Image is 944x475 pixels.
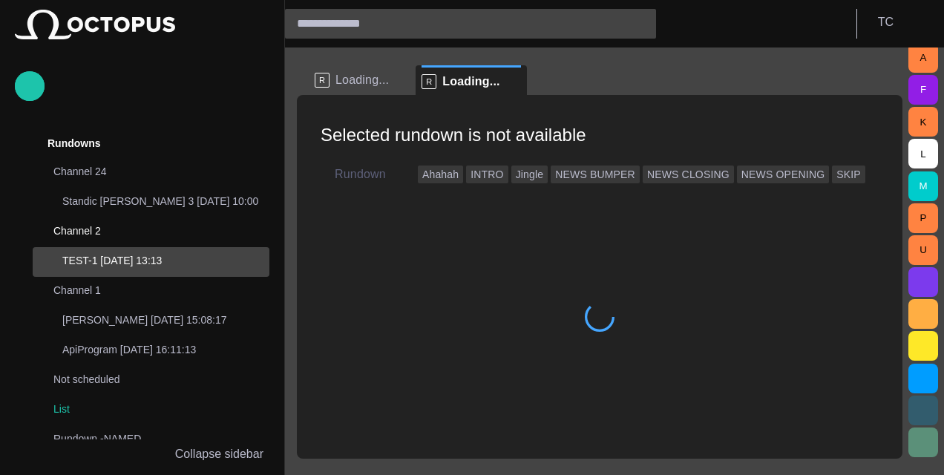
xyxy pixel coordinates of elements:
p: Channel 24 [53,164,240,179]
p: [PERSON_NAME] [DATE] 15:08:17 [62,312,269,327]
p: Collapse sidebar [175,445,263,463]
div: Standic [PERSON_NAME] 3 [DATE] 10:00 [33,188,269,217]
button: P [908,203,938,233]
button: F [908,75,938,105]
span: Loading... [442,74,499,89]
p: Channel 2 [53,223,240,238]
p: List [53,402,269,416]
button: K [908,107,938,137]
div: ApiProgram [DATE] 16:11:13 [33,336,269,366]
img: Octopus News Room [15,10,175,39]
ul: main menu [15,128,269,439]
button: M [908,171,938,201]
div: [PERSON_NAME] [DATE] 15:08:17 [33,307,269,336]
p: TEST-1 [DATE] 13:13 [62,253,269,268]
p: Standic [PERSON_NAME] 3 [DATE] 10:00 [62,194,269,209]
div: RLoading... [416,65,526,95]
p: Selected rundown is not available [309,113,891,157]
p: Not scheduled [53,372,240,387]
button: TC [866,9,935,36]
button: L [908,139,938,168]
p: Rundowns [47,136,101,151]
button: A [908,43,938,73]
div: List [24,396,269,425]
div: RLoading... [309,65,416,95]
button: U [908,235,938,265]
div: TEST-1 [DATE] 13:13 [33,247,269,277]
p: T C [878,13,894,31]
p: R [315,73,330,88]
span: Loading... [335,73,389,88]
p: Rundown -NAMED [53,431,240,446]
p: Channel 1 [53,283,240,298]
button: Collapse sidebar [15,439,269,469]
p: ApiProgram [DATE] 16:11:13 [62,342,269,357]
p: R [422,74,436,89]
